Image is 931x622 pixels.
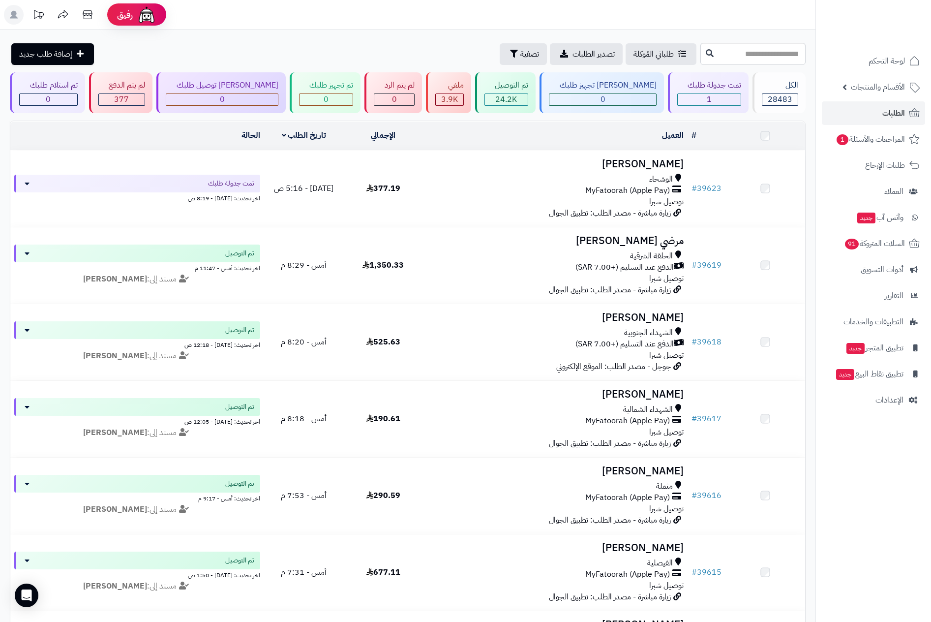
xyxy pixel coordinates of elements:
span: أمس - 7:31 م [281,566,327,578]
img: ai-face.png [137,5,156,25]
a: تطبيق نقاط البيعجديد [822,362,925,386]
span: زيارة مباشرة - مصدر الطلب: تطبيق الجوال [549,437,671,449]
a: العملاء [822,180,925,203]
span: 1,350.33 [362,259,404,271]
a: #39616 [691,490,721,501]
strong: [PERSON_NAME] [83,273,147,285]
span: 3.9K [441,93,458,105]
span: 0 [220,93,225,105]
span: 1 [707,93,712,105]
a: طلباتي المُوكلة [626,43,696,65]
span: # [691,259,697,271]
span: تمت جدولة طلبك [208,179,254,188]
div: [PERSON_NAME] تجهيز طلبك [549,80,657,91]
span: رفيق [117,9,133,21]
a: #39619 [691,259,721,271]
span: # [691,566,697,578]
span: جديد [846,343,865,354]
span: زيارة مباشرة - مصدر الطلب: تطبيق الجوال [549,591,671,603]
span: تطبيق المتجر [845,341,903,355]
span: طلباتي المُوكلة [633,48,674,60]
span: التطبيقات والخدمات [843,315,903,329]
a: #39623 [691,183,721,194]
span: 377 [114,93,129,105]
span: أدوات التسويق [861,263,903,277]
span: توصيل شبرا [649,349,684,361]
button: تصفية [500,43,547,65]
span: الوشحاء [649,174,673,185]
div: ملغي [435,80,464,91]
span: الطلبات [882,106,905,120]
div: لم يتم الرد [374,80,415,91]
span: MyFatoorah (Apple Pay) [585,569,670,580]
div: 3880 [436,94,463,105]
div: 377 [99,94,145,105]
a: تمت جدولة طلبك 1 [666,72,751,113]
div: مسند إلى: [7,504,268,515]
div: 0 [549,94,656,105]
a: التقارير [822,284,925,308]
span: 0 [46,93,51,105]
span: جديد [836,369,854,380]
h3: مرضي [PERSON_NAME] [427,235,684,247]
span: مثملة [656,481,673,492]
span: 0 [601,93,605,105]
a: الإجمالي [371,129,395,141]
a: التطبيقات والخدمات [822,310,925,334]
span: زيارة مباشرة - مصدر الطلب: تطبيق الجوال [549,284,671,296]
span: طلبات الإرجاع [865,158,905,172]
div: 24225 [485,94,528,105]
span: جديد [857,213,875,223]
span: العملاء [884,185,903,198]
span: أمس - 7:53 م [281,490,327,501]
a: السلات المتروكة91 [822,232,925,255]
div: مسند إلى: [7,274,268,285]
a: [PERSON_NAME] تجهيز طلبك 0 [538,72,666,113]
div: تم تجهيز طلبك [299,80,354,91]
span: الأقسام والمنتجات [851,80,905,94]
a: لوحة التحكم [822,49,925,73]
span: تم التوصيل [225,249,254,258]
span: توصيل شبرا [649,580,684,591]
div: اخر تحديث: أمس - 9:17 م [14,493,260,503]
span: أمس - 8:29 م [281,259,327,271]
a: العميل [662,129,684,141]
span: MyFatoorah (Apple Pay) [585,415,670,427]
span: # [691,413,697,425]
a: الحالة [241,129,260,141]
a: المراجعات والأسئلة1 [822,127,925,151]
span: 28483 [768,93,792,105]
span: # [691,183,697,194]
strong: [PERSON_NAME] [83,427,147,438]
span: 1 [837,134,848,145]
div: الكل [762,80,798,91]
div: Open Intercom Messenger [15,584,38,607]
strong: [PERSON_NAME] [83,350,147,362]
span: MyFatoorah (Apple Pay) [585,185,670,196]
a: # [691,129,696,141]
span: جوجل - مصدر الطلب: الموقع الإلكتروني [556,361,671,373]
h3: [PERSON_NAME] [427,542,684,554]
span: زيارة مباشرة - مصدر الطلب: تطبيق الجوال [549,207,671,219]
span: الفيصلية [647,558,673,569]
a: لم يتم الرد 0 [362,72,424,113]
span: السلات المتروكة [844,237,905,250]
a: تصدير الطلبات [550,43,623,65]
span: الشهداء الجنوبية [624,327,673,339]
span: الشهداء الشمالية [623,404,673,415]
span: 377.19 [366,183,400,194]
span: الدفع عند التسليم (+7.00 SAR) [575,262,674,273]
h3: [PERSON_NAME] [427,389,684,400]
h3: [PERSON_NAME] [427,158,684,170]
a: تحديثات المنصة [26,5,51,27]
span: 0 [392,93,397,105]
span: إضافة طلب جديد [19,48,72,60]
span: التقارير [885,289,903,303]
div: مسند إلى: [7,581,268,592]
span: الحلقة الشرقية [630,250,673,262]
div: مسند إلى: [7,350,268,362]
div: اخر تحديث: [DATE] - 12:05 ص [14,416,260,426]
span: تم التوصيل [225,556,254,565]
div: اخر تحديث: أمس - 11:47 م [14,262,260,273]
div: [PERSON_NAME] توصيل طلبك [166,80,278,91]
